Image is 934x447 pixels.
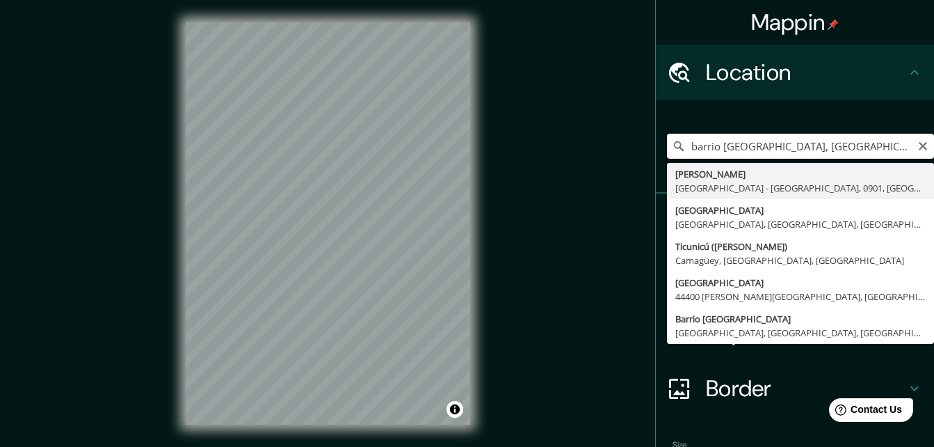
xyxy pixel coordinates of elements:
[667,134,934,159] input: Pick your city or area
[656,45,934,100] div: Location
[656,249,934,305] div: Style
[675,276,926,290] div: [GEOGRAPHIC_DATA]
[446,401,463,418] button: Toggle attribution
[675,312,926,326] div: Barrio [GEOGRAPHIC_DATA]
[675,240,926,253] div: Ticunicú ([PERSON_NAME])
[656,194,934,249] div: Pins
[675,203,926,217] div: [GEOGRAPHIC_DATA]
[917,139,928,152] button: Clear
[706,319,906,347] h4: Layout
[675,181,926,195] div: [GEOGRAPHIC_DATA] - [GEOGRAPHIC_DATA], 0901, [GEOGRAPHIC_DATA]
[675,290,926,304] div: 44400 [PERSON_NAME][GEOGRAPHIC_DATA], [GEOGRAPHIC_DATA][PERSON_NAME], [GEOGRAPHIC_DATA]
[751,8,839,36] h4: Mappin
[656,305,934,361] div: Layout
[706,58,906,86] h4: Location
[828,19,839,30] img: pin-icon.png
[186,22,470,425] canvas: Map
[706,375,906,402] h4: Border
[675,326,926,340] div: [GEOGRAPHIC_DATA], [GEOGRAPHIC_DATA], [GEOGRAPHIC_DATA]
[810,393,919,432] iframe: Help widget launcher
[675,217,926,231] div: [GEOGRAPHIC_DATA], [GEOGRAPHIC_DATA], [GEOGRAPHIC_DATA], [GEOGRAPHIC_DATA]
[675,253,926,267] div: Camagüey, [GEOGRAPHIC_DATA], [GEOGRAPHIC_DATA]
[675,167,926,181] div: [PERSON_NAME]
[656,361,934,416] div: Border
